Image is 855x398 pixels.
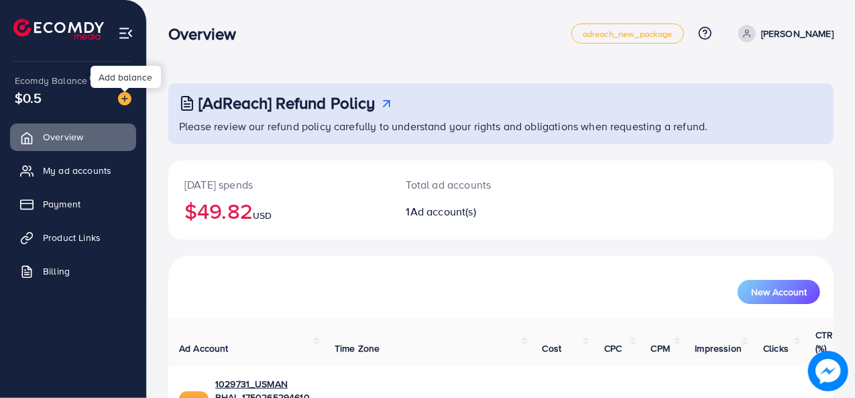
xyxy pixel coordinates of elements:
[815,328,833,355] span: CTR (%)
[15,88,42,107] span: $0.5
[406,177,540,193] p: Total ad accounts
[91,66,161,88] div: Add balance
[410,204,476,219] span: Ad account(s)
[13,19,104,40] img: logo
[733,25,834,42] a: [PERSON_NAME]
[43,231,101,244] span: Product Links
[738,280,820,304] button: New Account
[118,92,131,105] img: image
[604,342,622,355] span: CPC
[406,205,540,218] h2: 1
[583,30,673,38] span: adreach_new_package
[184,198,374,223] h2: $49.82
[808,351,848,391] img: image
[15,74,87,87] span: Ecomdy Balance
[751,287,807,297] span: New Account
[571,23,684,44] a: adreach_new_package
[184,177,374,193] p: [DATE] spends
[10,224,136,251] a: Product Links
[253,209,272,222] span: USD
[763,342,789,355] span: Clicks
[168,24,247,44] h3: Overview
[651,342,670,355] span: CPM
[10,123,136,150] a: Overview
[10,191,136,217] a: Payment
[43,197,80,211] span: Payment
[10,157,136,184] a: My ad accounts
[10,258,136,285] a: Billing
[179,342,229,355] span: Ad Account
[43,164,111,177] span: My ad accounts
[118,26,133,41] img: menu
[335,342,380,355] span: Time Zone
[179,118,825,134] p: Please review our refund policy carefully to understand your rights and obligations when requesti...
[695,342,742,355] span: Impression
[43,264,70,278] span: Billing
[43,130,83,144] span: Overview
[761,26,834,42] p: [PERSON_NAME]
[543,342,562,355] span: Cost
[198,93,376,113] h3: [AdReach] Refund Policy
